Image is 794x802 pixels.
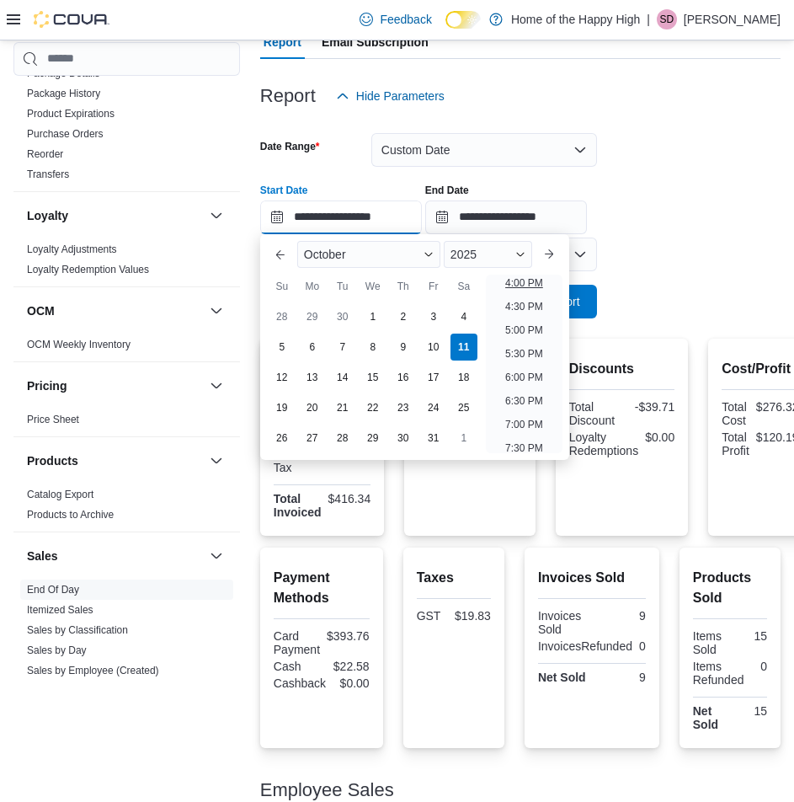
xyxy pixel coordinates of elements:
[274,568,370,608] h2: Payment Methods
[27,107,115,120] span: Product Expirations
[569,400,619,427] div: Total Discount
[13,409,240,436] div: Pricing
[206,451,226,471] button: Products
[498,273,550,293] li: 4:00 PM
[660,9,674,29] span: SD
[329,425,356,452] div: day-28
[333,676,370,690] div: $0.00
[299,425,326,452] div: day-27
[420,425,447,452] div: day-31
[356,88,445,104] span: Hide Parameters
[647,9,650,29] p: |
[27,88,100,99] a: Package History
[206,546,226,566] button: Sales
[498,367,550,388] li: 6:00 PM
[450,425,477,452] div: day-1
[498,391,550,411] li: 6:30 PM
[27,128,104,140] a: Purchase Orders
[750,660,767,673] div: 0
[27,452,203,469] button: Products
[693,660,744,687] div: Items Refunded
[420,334,447,361] div: day-10
[450,248,477,261] span: 2025
[390,425,417,452] div: day-30
[13,484,240,532] div: Products
[260,184,308,197] label: Start Date
[269,364,296,391] div: day-12
[27,302,203,319] button: OCM
[639,639,646,653] div: 0
[322,25,429,59] span: Email Subscription
[380,11,431,28] span: Feedback
[329,364,356,391] div: day-14
[498,438,550,458] li: 7:30 PM
[27,127,104,141] span: Purchase Orders
[722,430,749,457] div: Total Profit
[27,548,203,564] button: Sales
[27,413,79,426] span: Price Sheet
[595,671,646,684] div: 9
[569,430,639,457] div: Loyalty Redemptions
[425,184,469,197] label: End Date
[27,584,79,596] a: End Of Day
[260,140,320,153] label: Date Range
[274,660,318,673] div: Cash
[206,301,226,321] button: OCM
[733,704,767,718] div: 15
[390,364,417,391] div: day-16
[27,147,63,161] span: Reorder
[444,241,532,268] div: Button. Open the year selector. 2025 is currently selected.
[269,394,296,421] div: day-19
[27,243,117,255] a: Loyalty Adjustments
[27,207,68,224] h3: Loyalty
[27,207,203,224] button: Loyalty
[299,394,326,421] div: day-20
[325,660,370,673] div: $22.58
[27,302,55,319] h3: OCM
[27,548,58,564] h3: Sales
[390,303,417,330] div: day-2
[304,248,346,261] span: October
[450,394,477,421] div: day-25
[329,79,451,113] button: Hide Parameters
[27,644,87,657] span: Sales by Day
[390,394,417,421] div: day-23
[274,629,320,656] div: Card Payment
[27,604,93,616] a: Itemized Sales
[486,275,562,453] ul: Time
[445,11,481,29] input: Dark Mode
[693,704,718,731] strong: Net Sold
[573,248,587,261] button: Open list of options
[299,303,326,330] div: day-29
[27,508,114,521] span: Products to Archive
[390,334,417,361] div: day-9
[27,168,69,180] a: Transfers
[450,273,477,300] div: Sa
[299,334,326,361] div: day-6
[693,568,767,608] h2: Products Sold
[13,334,240,361] div: OCM
[360,394,386,421] div: day-22
[27,452,78,469] h3: Products
[27,414,79,425] a: Price Sheet
[390,273,417,300] div: Th
[269,303,296,330] div: day-28
[538,568,646,588] h2: Invoices Sold
[13,239,240,286] div: Loyalty
[420,364,447,391] div: day-17
[269,425,296,452] div: day-26
[420,303,447,330] div: day-3
[420,273,447,300] div: Fr
[34,11,109,28] img: Cova
[206,376,226,396] button: Pricing
[27,263,149,276] span: Loyalty Redemption Values
[329,273,356,300] div: Tu
[329,394,356,421] div: day-21
[645,430,674,444] div: $0.00
[27,377,203,394] button: Pricing
[264,25,301,59] span: Report
[538,609,589,636] div: Invoices Sold
[269,334,296,361] div: day-5
[450,334,477,361] div: day-11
